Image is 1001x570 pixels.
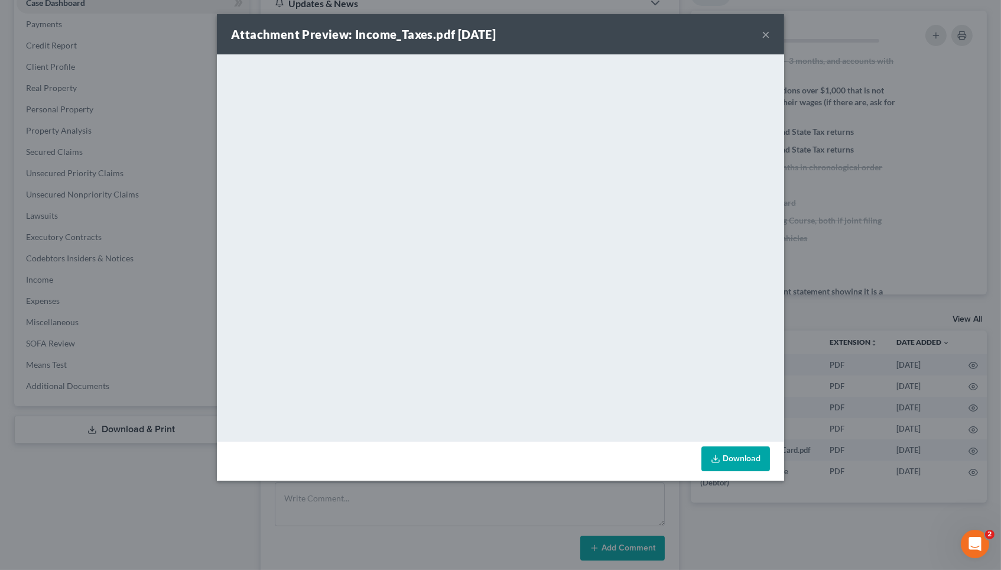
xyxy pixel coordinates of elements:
[231,27,496,41] strong: Attachment Preview: Income_Taxes.pdf [DATE]
[762,27,770,41] button: ×
[985,530,994,539] span: 2
[701,446,770,471] a: Download
[217,54,784,439] iframe: <object ng-attr-data='[URL][DOMAIN_NAME]' type='application/pdf' width='100%' height='650px'></ob...
[961,530,989,558] iframe: Intercom live chat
